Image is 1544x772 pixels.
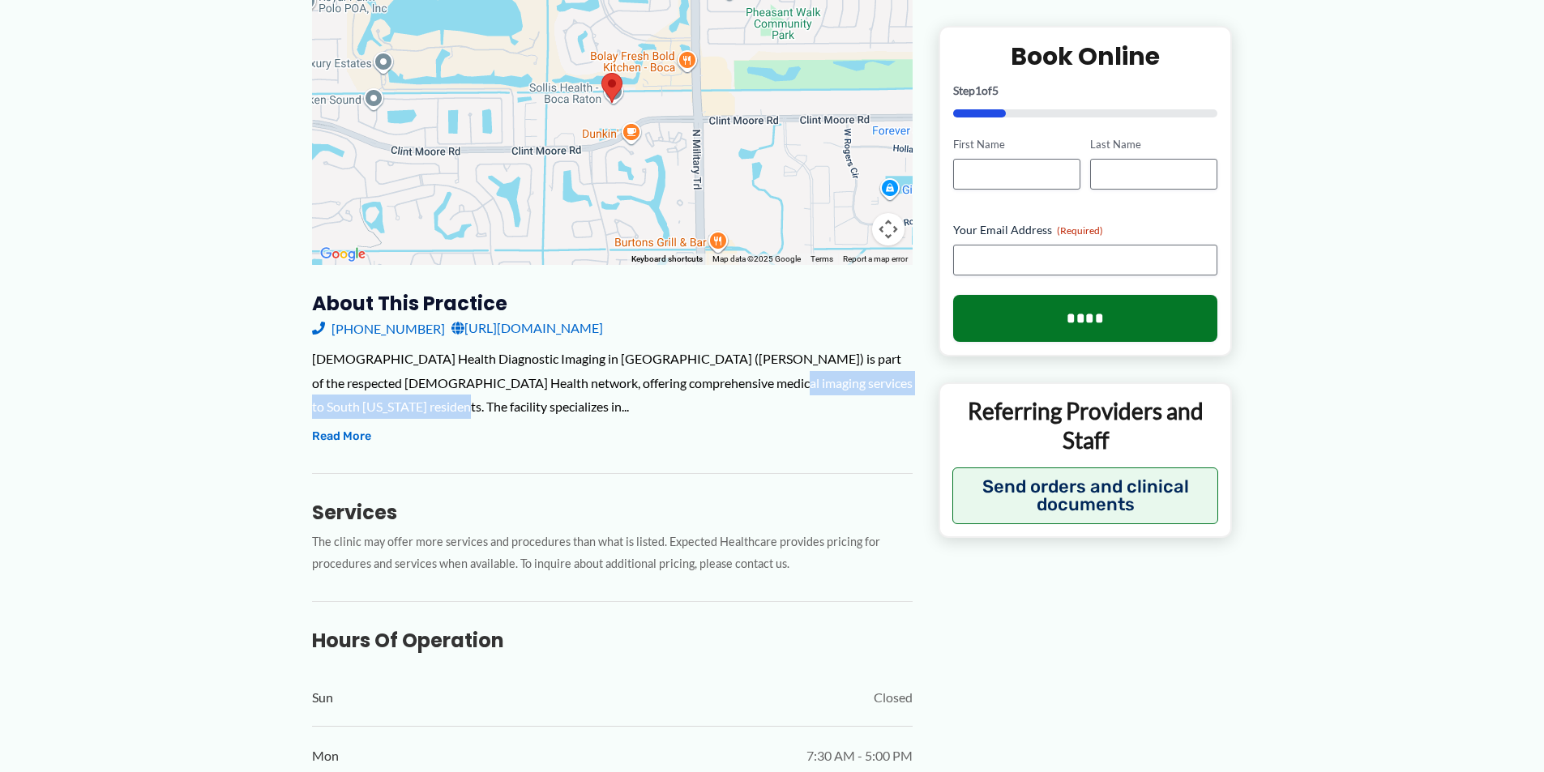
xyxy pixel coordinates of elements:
[451,316,603,340] a: [URL][DOMAIN_NAME]
[874,685,913,710] span: Closed
[312,531,913,575] p: The clinic may offer more services and procedures than what is listed. Expected Healthcare provid...
[312,685,333,710] span: Sun
[953,222,1218,238] label: Your Email Address
[312,628,913,653] h3: Hours of Operation
[975,83,982,97] span: 1
[312,316,445,340] a: [PHONE_NUMBER]
[843,254,908,263] a: Report a map error
[312,427,371,446] button: Read More
[312,500,913,525] h3: Services
[312,744,339,768] span: Mon
[806,744,913,768] span: 7:30 AM - 5:00 PM
[953,85,1218,96] p: Step of
[712,254,801,263] span: Map data ©2025 Google
[952,467,1219,523] button: Send orders and clinical documents
[631,254,703,265] button: Keyboard shortcuts
[953,41,1218,72] h2: Book Online
[952,396,1219,455] p: Referring Providers and Staff
[316,244,370,265] img: Google
[872,213,905,245] button: Map camera controls
[1057,224,1103,237] span: (Required)
[992,83,999,97] span: 5
[953,137,1080,152] label: First Name
[810,254,833,263] a: Terms (opens in new tab)
[312,347,913,419] div: [DEMOGRAPHIC_DATA] Health Diagnostic Imaging in [GEOGRAPHIC_DATA] ([PERSON_NAME]) is part of the ...
[316,244,370,265] a: Open this area in Google Maps (opens a new window)
[1090,137,1217,152] label: Last Name
[312,291,913,316] h3: About this practice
